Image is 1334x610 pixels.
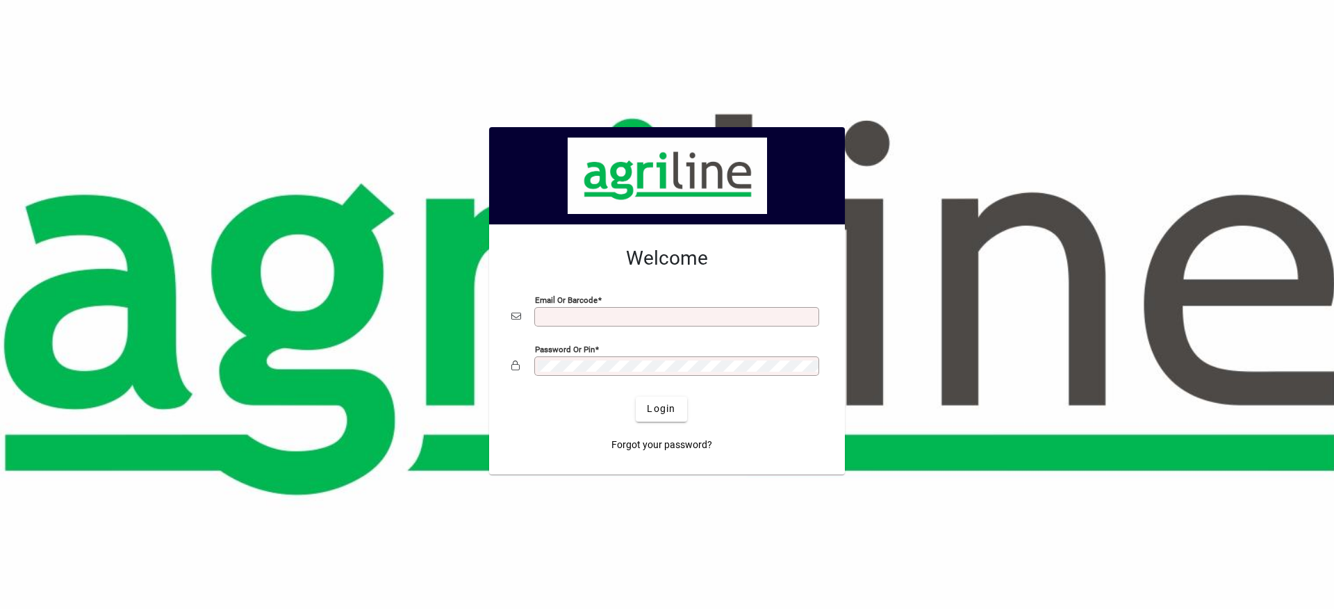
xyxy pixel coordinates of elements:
mat-label: Email or Barcode [535,295,598,304]
a: Forgot your password? [606,433,718,458]
span: Login [647,402,675,416]
span: Forgot your password? [611,438,712,452]
mat-label: Password or Pin [535,344,595,354]
h2: Welcome [511,247,823,270]
button: Login [636,397,686,422]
